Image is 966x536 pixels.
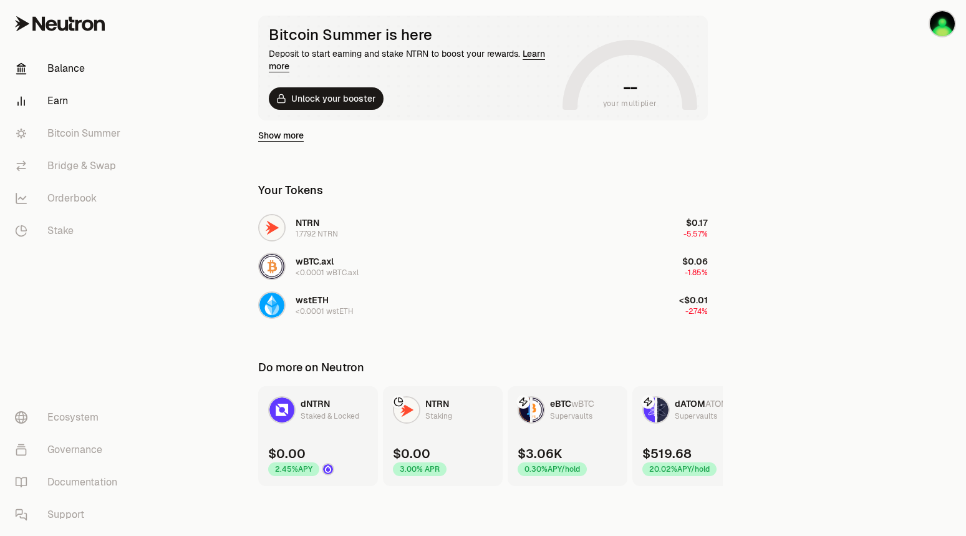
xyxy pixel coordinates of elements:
[930,11,955,36] img: Blue Ledger
[296,268,359,278] div: <0.0001 wBTC.axl
[5,85,135,117] a: Earn
[5,215,135,247] a: Stake
[393,445,430,462] div: $0.00
[679,295,708,306] span: <$0.01
[269,47,558,72] div: Deposit to start earning and stake NTRN to boost your rewards.
[259,215,284,240] img: NTRN Logo
[675,398,705,409] span: dATOM
[269,87,384,110] button: Unlock your booster
[301,398,330,409] span: dNTRN
[5,182,135,215] a: Orderbook
[683,229,708,239] span: -5.57%
[425,410,452,422] div: Staking
[5,466,135,499] a: Documentation
[682,256,708,267] span: $0.06
[251,209,715,246] button: NTRN LogoNTRN1.7792 NTRN$0.17-5.57%
[518,445,562,462] div: $3.06K
[394,397,419,422] img: NTRN Logo
[642,445,692,462] div: $519.68
[268,462,319,476] div: 2.45% APY
[258,386,378,486] a: dNTRN LogodNTRNStaked & Locked$0.002.45%APYDrop
[685,306,708,316] span: -2.74%
[686,217,708,228] span: $0.17
[5,150,135,182] a: Bridge & Swap
[259,254,284,279] img: wBTC.axl Logo
[251,286,715,324] button: wstETH LogowstETH<0.0001 wstETH<$0.01-2.74%
[425,398,449,409] span: NTRN
[550,410,592,422] div: Supervaults
[603,97,657,110] span: your multiplier
[533,397,544,422] img: wBTC Logo
[296,256,334,267] span: wBTC.axl
[519,397,530,422] img: eBTC Logo
[258,129,304,142] a: Show more
[296,306,354,316] div: <0.0001 wstETH
[258,359,364,376] div: Do more on Neutron
[623,77,637,97] h1: --
[642,462,717,476] div: 20.02% APY/hold
[5,499,135,531] a: Support
[685,268,708,278] span: -1.85%
[644,397,655,422] img: dATOM Logo
[518,462,587,476] div: 0.30% APY/hold
[571,398,594,409] span: wBTC
[675,410,717,422] div: Supervaults
[269,26,558,44] div: Bitcoin Summer is here
[5,117,135,150] a: Bitcoin Summer
[296,229,338,239] div: 1.7792 NTRN
[259,293,284,318] img: wstETH Logo
[705,398,728,409] span: ATOM
[296,217,319,228] span: NTRN
[301,410,359,422] div: Staked & Locked
[5,52,135,85] a: Balance
[5,401,135,434] a: Ecosystem
[5,434,135,466] a: Governance
[508,386,627,486] a: eBTC LogowBTC LogoeBTCwBTCSupervaults$3.06K0.30%APY/hold
[251,248,715,285] button: wBTC.axl LogowBTC.axl<0.0001 wBTC.axl$0.06-1.85%
[323,464,333,474] img: Drop
[632,386,752,486] a: dATOM LogoATOM LogodATOMATOMSupervaults$519.6820.02%APY/hold
[296,295,329,306] span: wstETH
[393,462,447,476] div: 3.00% APR
[550,398,571,409] span: eBTC
[383,386,503,486] a: NTRN LogoNTRNStaking$0.003.00% APR
[657,397,669,422] img: ATOM Logo
[258,182,323,199] div: Your Tokens
[268,445,306,462] div: $0.00
[269,397,294,422] img: dNTRN Logo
